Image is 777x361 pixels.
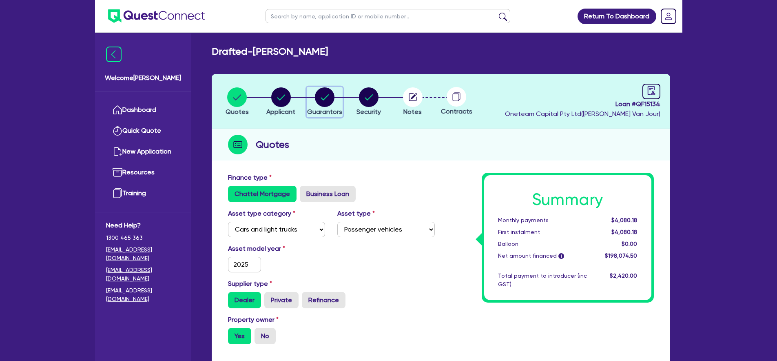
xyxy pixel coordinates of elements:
[106,234,180,242] span: 1300 465 363
[106,162,180,183] a: Resources
[611,229,637,235] span: $4,080.18
[228,279,272,289] label: Supplier type
[105,73,181,83] span: Welcome [PERSON_NAME]
[307,87,343,117] button: Guarantors
[228,173,272,183] label: Finance type
[106,141,180,162] a: New Application
[264,292,299,308] label: Private
[228,315,279,325] label: Property owner
[106,266,180,283] a: [EMAIL_ADDRESS][DOMAIN_NAME]
[307,108,342,116] span: Guarantors
[106,245,180,263] a: [EMAIL_ADDRESS][DOMAIN_NAME]
[228,135,248,154] img: step-icon
[505,110,660,118] span: Oneteam Capital Pty Ltd ( [PERSON_NAME] Van Jour )
[228,292,261,308] label: Dealer
[226,108,249,116] span: Quotes
[611,217,637,223] span: $4,080.18
[106,100,180,120] a: Dashboard
[113,147,122,156] img: new-application
[492,216,593,225] div: Monthly payments
[498,190,638,209] h1: Summary
[558,253,564,259] span: i
[256,137,289,152] h2: Quotes
[113,167,122,177] img: resources
[106,221,180,230] span: Need Help?
[505,99,660,109] span: Loan # QF15134
[492,252,593,260] div: Net amount financed
[605,252,637,259] span: $198,074.50
[302,292,345,308] label: Refinance
[266,108,295,116] span: Applicant
[266,87,296,117] button: Applicant
[106,47,122,62] img: icon-menu-close
[403,87,423,117] button: Notes
[113,188,122,198] img: training
[108,9,205,23] img: quest-connect-logo-blue
[266,9,510,23] input: Search by name, application ID or mobile number...
[647,86,656,95] span: audit
[337,209,375,218] label: Asset type
[228,209,295,218] label: Asset type category
[222,244,332,254] label: Asset model year
[403,108,422,116] span: Notes
[300,186,356,202] label: Business Loan
[106,120,180,141] a: Quick Quote
[356,87,381,117] button: Security
[228,328,251,344] label: Yes
[106,183,180,204] a: Training
[642,84,660,99] a: audit
[658,6,679,27] a: Dropdown toggle
[622,241,637,247] span: $0.00
[578,9,656,24] a: Return To Dashboard
[212,46,328,58] h2: Drafted - [PERSON_NAME]
[356,108,381,116] span: Security
[255,328,276,344] label: No
[610,272,637,279] span: $2,420.00
[113,126,122,136] img: quick-quote
[225,87,249,117] button: Quotes
[228,186,297,202] label: Chattel Mortgage
[106,286,180,303] a: [EMAIL_ADDRESS][DOMAIN_NAME]
[492,272,593,289] div: Total payment to introducer (inc GST)
[492,228,593,236] div: First instalment
[492,240,593,248] div: Balloon
[441,107,472,115] span: Contracts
